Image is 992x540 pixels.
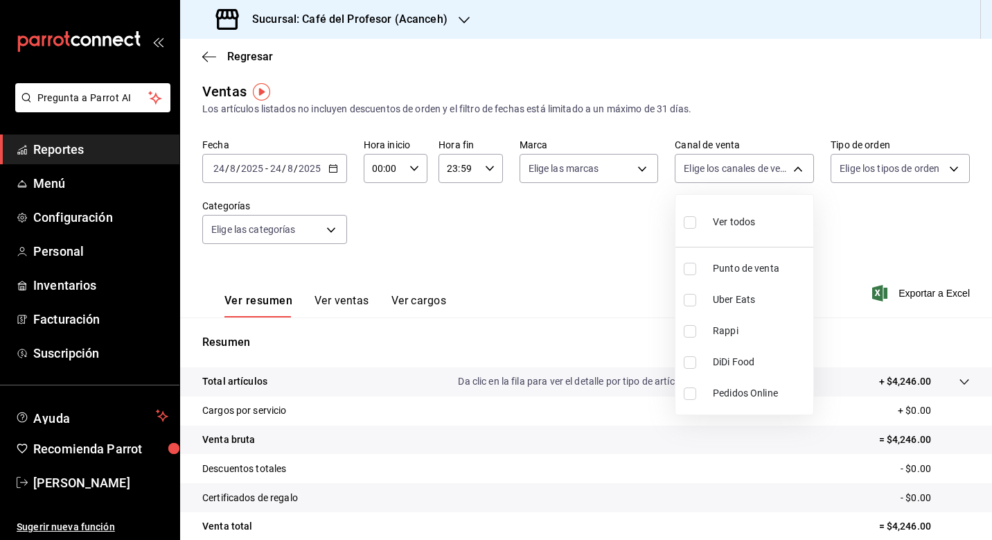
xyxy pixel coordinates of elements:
span: Uber Eats [713,293,808,307]
span: DiDi Food [713,355,808,369]
img: Tooltip marker [253,83,270,101]
span: Ver todos [713,215,755,229]
span: Rappi [713,324,808,338]
span: Punto de venta [713,261,808,276]
span: Pedidos Online [713,386,808,401]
